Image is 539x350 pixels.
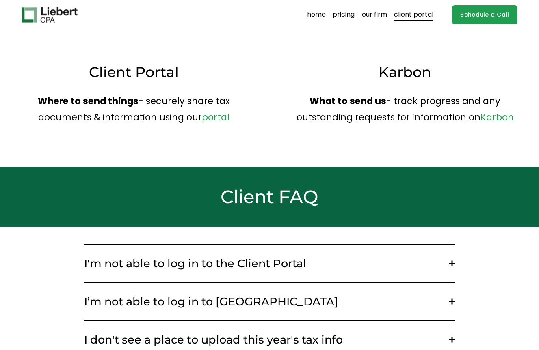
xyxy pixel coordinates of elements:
[22,185,517,208] h2: Client FAQ
[481,111,514,124] a: Karbon
[38,95,139,107] strong: Where to send things
[362,9,387,21] a: our firm
[22,7,78,23] img: Liebert CPA
[394,9,433,21] a: client portal
[84,333,449,346] span: I don't see a place to upload this year's tax info
[452,5,517,24] a: Schedule a Call
[84,245,455,282] button: I'm not able to log in to the Client Portal
[84,283,455,320] button: I’m not able to log in to [GEOGRAPHIC_DATA]
[84,257,449,270] span: I'm not able to log in to the Client Portal
[292,63,517,82] h3: Karbon
[22,93,247,126] p: - securely share tax documents & information using our
[333,9,355,21] a: pricing
[310,95,386,107] strong: What to send us
[292,93,517,126] p: - track progress and any outstanding requests for information on
[22,63,247,82] h3: Client Portal
[84,295,449,308] span: I’m not able to log in to [GEOGRAPHIC_DATA]
[307,9,326,21] a: home
[202,111,229,124] a: portal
